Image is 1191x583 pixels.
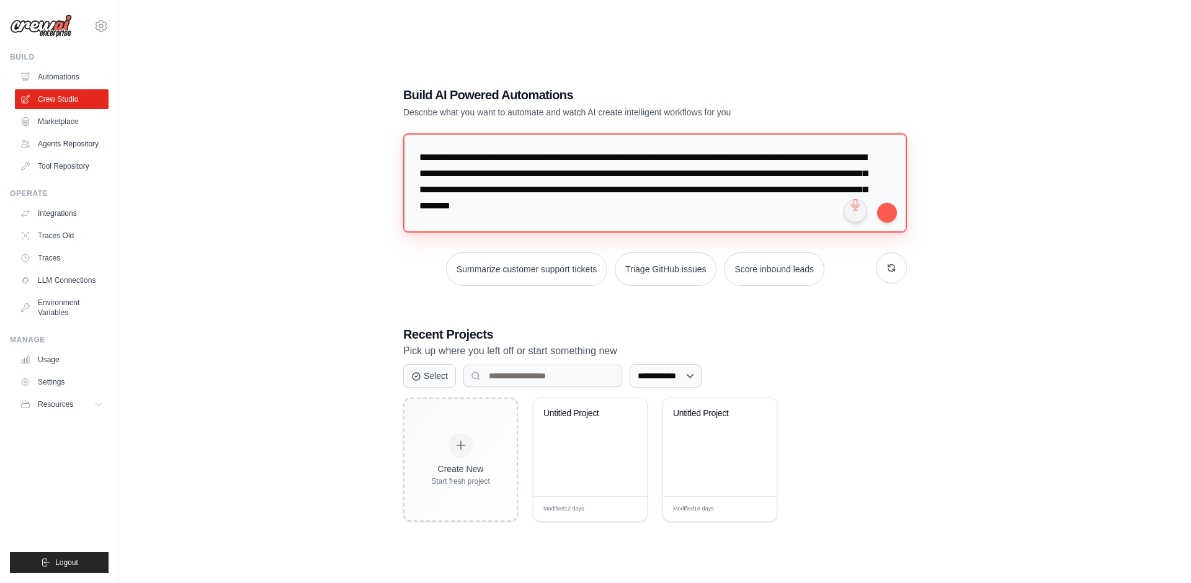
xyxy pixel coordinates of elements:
button: Logout [10,552,109,573]
a: Automations [15,67,109,87]
a: Traces [15,248,109,268]
span: Logout [55,558,78,567]
a: Marketplace [15,112,109,131]
p: Describe what you want to automate and watch AI create intelligent workflows for you [403,106,820,118]
p: Pick up where you left off or start something new [403,343,907,359]
span: Resources [38,399,73,409]
div: Untitled Project [673,408,748,419]
button: Triage GitHub issues [615,252,716,286]
div: Start fresh project [431,476,490,486]
button: Click to speak your automation idea [844,199,867,223]
a: Agents Repository [15,134,109,154]
a: Tool Repository [15,156,109,176]
h1: Build AI Powered Automations [403,86,820,104]
span: Modified 12 days [543,505,584,514]
iframe: Chat Widget [1129,523,1191,583]
img: Logo [10,14,72,38]
span: Edit [747,504,758,514]
button: Select [403,364,456,388]
button: Resources [15,394,109,414]
button: Score inbound leads [724,252,824,286]
div: Untitled Project [543,408,618,419]
span: Edit [618,504,628,514]
div: Create New [431,463,490,475]
a: Crew Studio [15,89,109,109]
div: Build [10,52,109,62]
a: Environment Variables [15,293,109,323]
button: Get new suggestions [876,252,907,283]
a: Settings [15,372,109,392]
div: Manage [10,335,109,345]
div: Operate [10,189,109,198]
a: Traces Old [15,226,109,246]
a: Usage [15,350,109,370]
h3: Recent Projects [403,326,907,343]
span: Modified 18 days [673,505,714,514]
a: Integrations [15,203,109,223]
a: LLM Connections [15,270,109,290]
button: Summarize customer support tickets [446,252,607,286]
